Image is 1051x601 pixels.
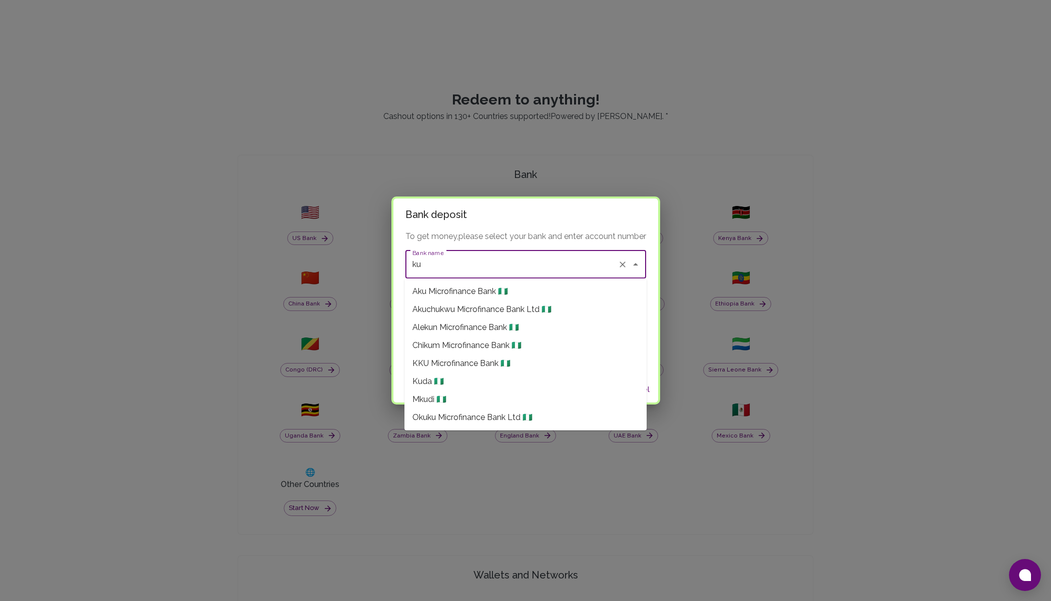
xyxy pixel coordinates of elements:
[1009,559,1041,591] button: Open chat window
[412,339,521,351] span: Chikum Microfinance Bank 🇳🇬
[412,285,508,297] span: Aku Microfinance Bank 🇳🇬
[412,375,444,387] span: Kuda 🇳🇬
[412,248,443,257] label: Bank name
[629,257,643,271] button: Close
[405,230,646,242] p: To get money, please select your bank and enter account number
[393,198,658,230] h2: Bank deposit
[412,411,533,423] span: Okuku Microfinance Bank Ltd 🇳🇬
[412,357,510,369] span: KKU Microfinance Bank 🇳🇬
[412,321,519,333] span: Alekun Microfinance Bank 🇳🇬
[616,257,630,271] button: Clear
[412,393,446,405] span: Mkudi 🇳🇬
[412,303,552,315] span: Akuchukwu Microfinance Bank Ltd 🇳🇬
